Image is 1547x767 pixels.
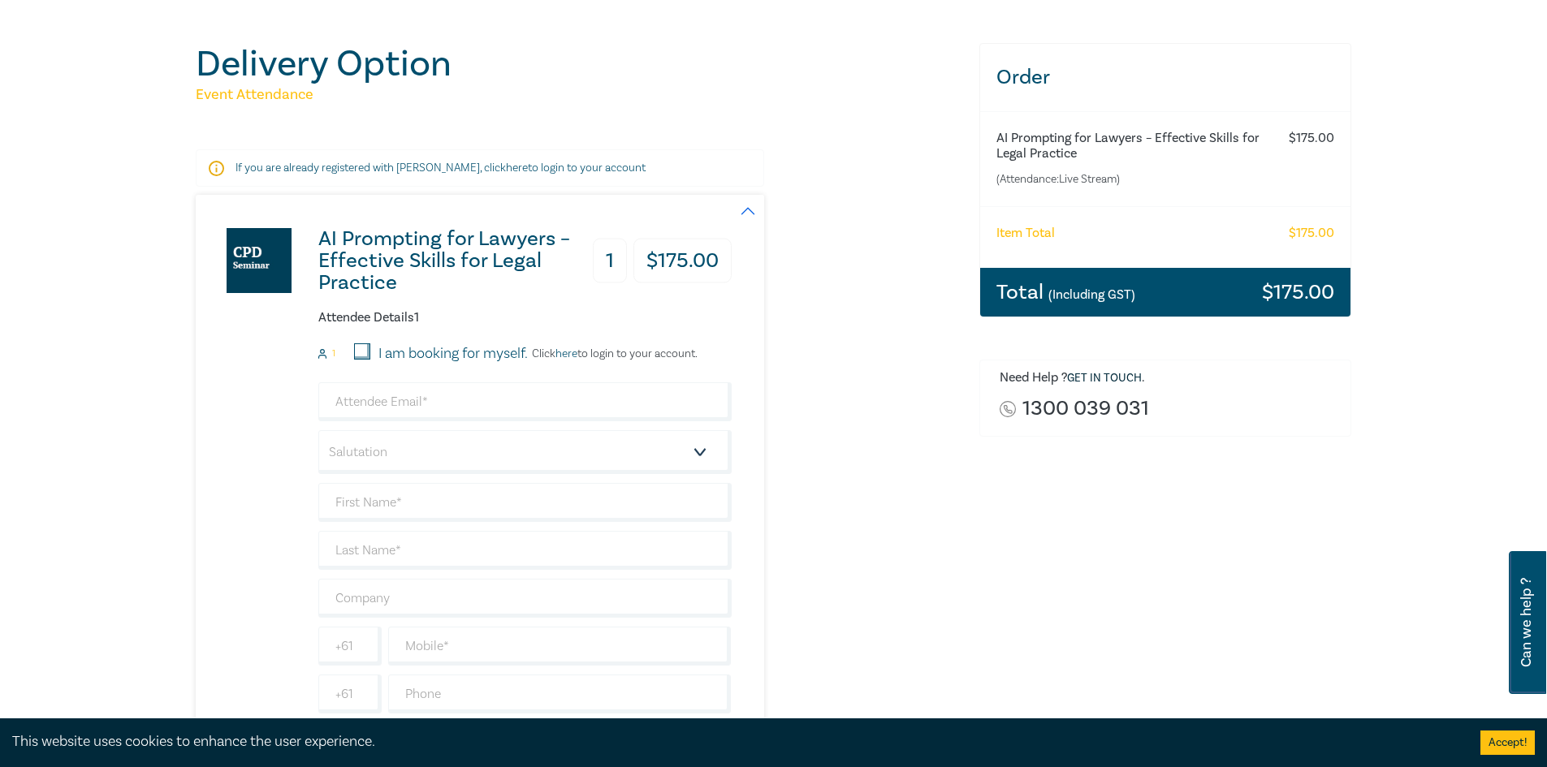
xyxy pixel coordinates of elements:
h5: Event Attendance [196,85,960,105]
a: here [555,347,577,361]
label: I am booking for myself. [378,343,528,364]
h6: Item Total [996,226,1055,241]
a: Get in touch [1067,371,1142,386]
h3: Order [980,44,1351,111]
span: Can we help ? [1519,561,1534,684]
h6: $ 175.00 [1289,131,1334,146]
h3: 1 [593,239,627,283]
a: here [506,161,528,175]
small: (Including GST) [1048,287,1135,303]
small: (Attendance: Live Stream ) [996,171,1270,187]
input: First Name* [318,483,732,522]
button: Accept cookies [1480,730,1535,755]
h6: Need Help ? . [1000,370,1339,386]
h6: $ 175.00 [1289,226,1334,241]
input: +61 [318,627,382,666]
input: +61 [318,674,382,713]
h3: Total [996,282,1135,303]
p: If you are already registered with [PERSON_NAME], click to login to your account [236,160,724,176]
input: Mobile* [388,627,732,666]
input: Phone [388,674,732,713]
a: 1300 039 031 [1022,398,1149,420]
h3: AI Prompting for Lawyers – Effective Skills for Legal Practice [318,228,586,294]
h6: AI Prompting for Lawyers – Effective Skills for Legal Practice [996,131,1270,162]
h3: $ 175.00 [633,239,732,283]
input: Company [318,579,732,618]
h3: $ 175.00 [1262,282,1334,303]
img: AI Prompting for Lawyers – Effective Skills for Legal Practice [227,228,292,293]
h1: Delivery Option [196,43,960,85]
div: This website uses cookies to enhance the user experience. [12,731,1456,752]
input: Attendee Email* [318,382,732,421]
small: 1 [332,348,335,360]
p: Click to login to your account. [528,347,698,360]
input: Last Name* [318,531,732,570]
h6: Attendee Details 1 [318,310,732,325]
